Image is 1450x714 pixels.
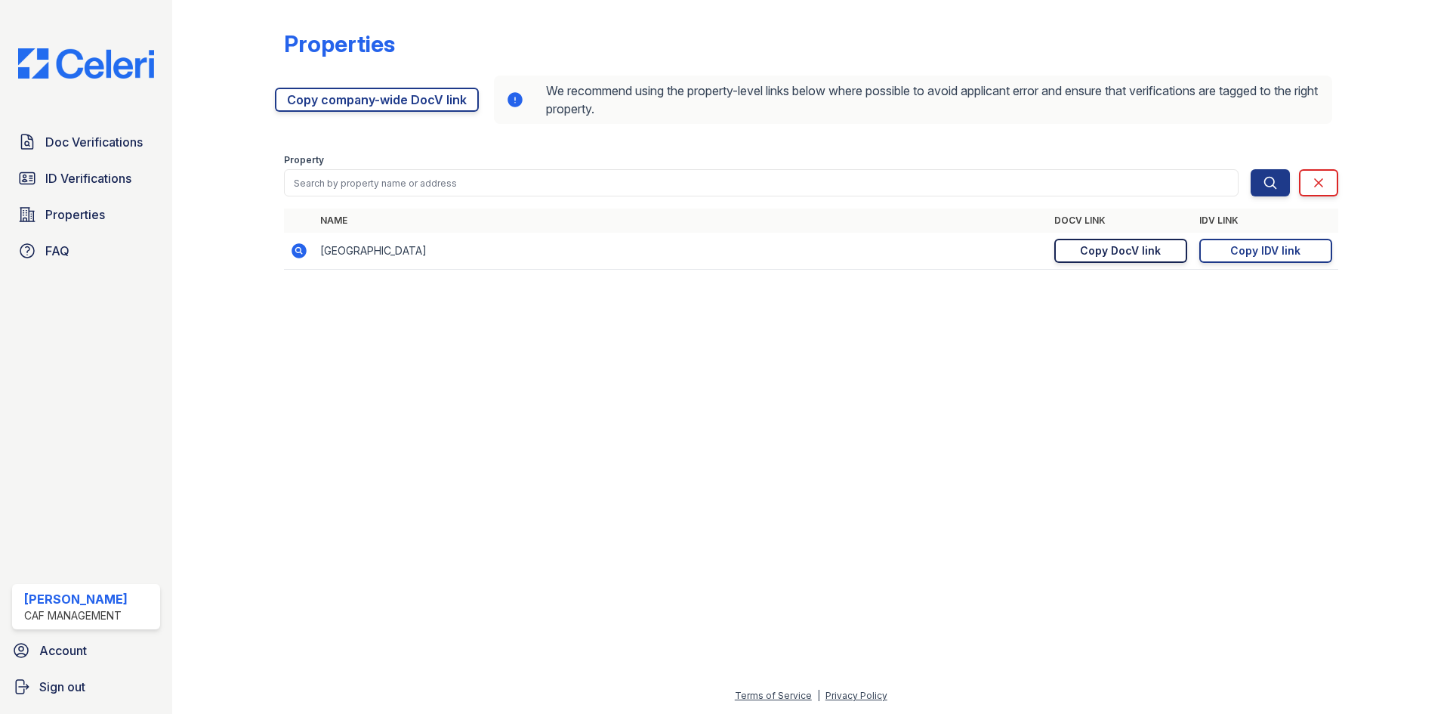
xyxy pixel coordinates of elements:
div: [PERSON_NAME] [24,590,128,608]
a: ID Verifications [12,163,160,193]
a: Sign out [6,672,166,702]
div: CAF Management [24,608,128,623]
a: Properties [12,199,160,230]
div: Properties [284,30,395,57]
a: Terms of Service [735,690,812,701]
label: Property [284,154,324,166]
span: FAQ [45,242,69,260]
input: Search by property name or address [284,169,1239,196]
span: ID Verifications [45,169,131,187]
span: Account [39,641,87,660]
span: Sign out [39,678,85,696]
a: Privacy Policy [825,690,887,701]
div: We recommend using the property-level links below where possible to avoid applicant error and ens... [494,76,1332,124]
div: Copy DocV link [1080,243,1161,258]
a: Copy IDV link [1199,239,1332,263]
td: [GEOGRAPHIC_DATA] [314,233,1048,270]
a: Account [6,635,166,666]
a: FAQ [12,236,160,266]
th: Name [314,209,1048,233]
th: DocV Link [1048,209,1193,233]
a: Doc Verifications [12,127,160,157]
div: Copy IDV link [1230,243,1300,258]
a: Copy company-wide DocV link [275,88,479,112]
div: | [817,690,820,701]
span: Doc Verifications [45,133,143,151]
span: Properties [45,206,105,224]
th: IDV Link [1193,209,1338,233]
img: CE_Logo_Blue-a8612792a0a2168367f1c8372b55b34899dd931a85d93a1a3d3e32e68fde9ad4.png [6,48,166,79]
a: Copy DocV link [1054,239,1187,263]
